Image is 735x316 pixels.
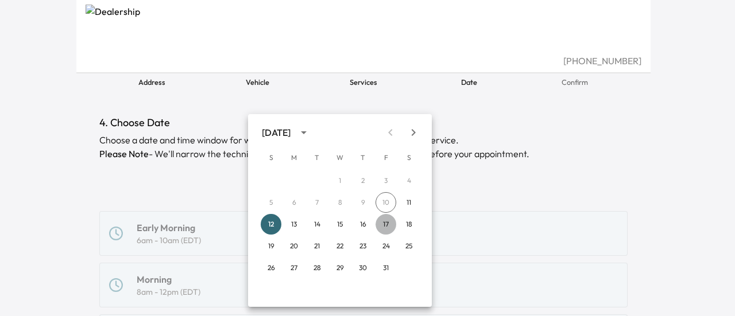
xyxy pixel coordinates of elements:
[353,258,373,278] button: 30
[330,214,350,235] button: 15
[353,236,373,256] button: 23
[284,146,304,169] span: Monday
[330,258,350,278] button: 29
[399,192,419,213] button: 11
[376,146,396,169] span: Friday
[294,123,314,142] button: calendar view is open, switch to year view
[262,126,291,139] div: [DATE]
[376,214,396,235] button: 17
[261,214,281,235] button: 12
[307,146,327,169] span: Tuesday
[261,258,281,278] button: 26
[307,258,327,278] button: 28
[261,236,281,256] button: 19
[307,214,327,235] button: 14
[399,146,419,169] span: Saturday
[261,146,281,169] span: Sunday
[399,236,419,256] button: 25
[307,236,327,256] button: 21
[353,214,373,235] button: 16
[330,146,350,169] span: Wednesday
[284,258,304,278] button: 27
[330,236,350,256] button: 22
[376,236,396,256] button: 24
[376,258,396,278] button: 31
[399,214,419,235] button: 18
[402,121,425,144] button: Next month
[284,236,304,256] button: 20
[284,214,304,235] button: 13
[353,146,373,169] span: Thursday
